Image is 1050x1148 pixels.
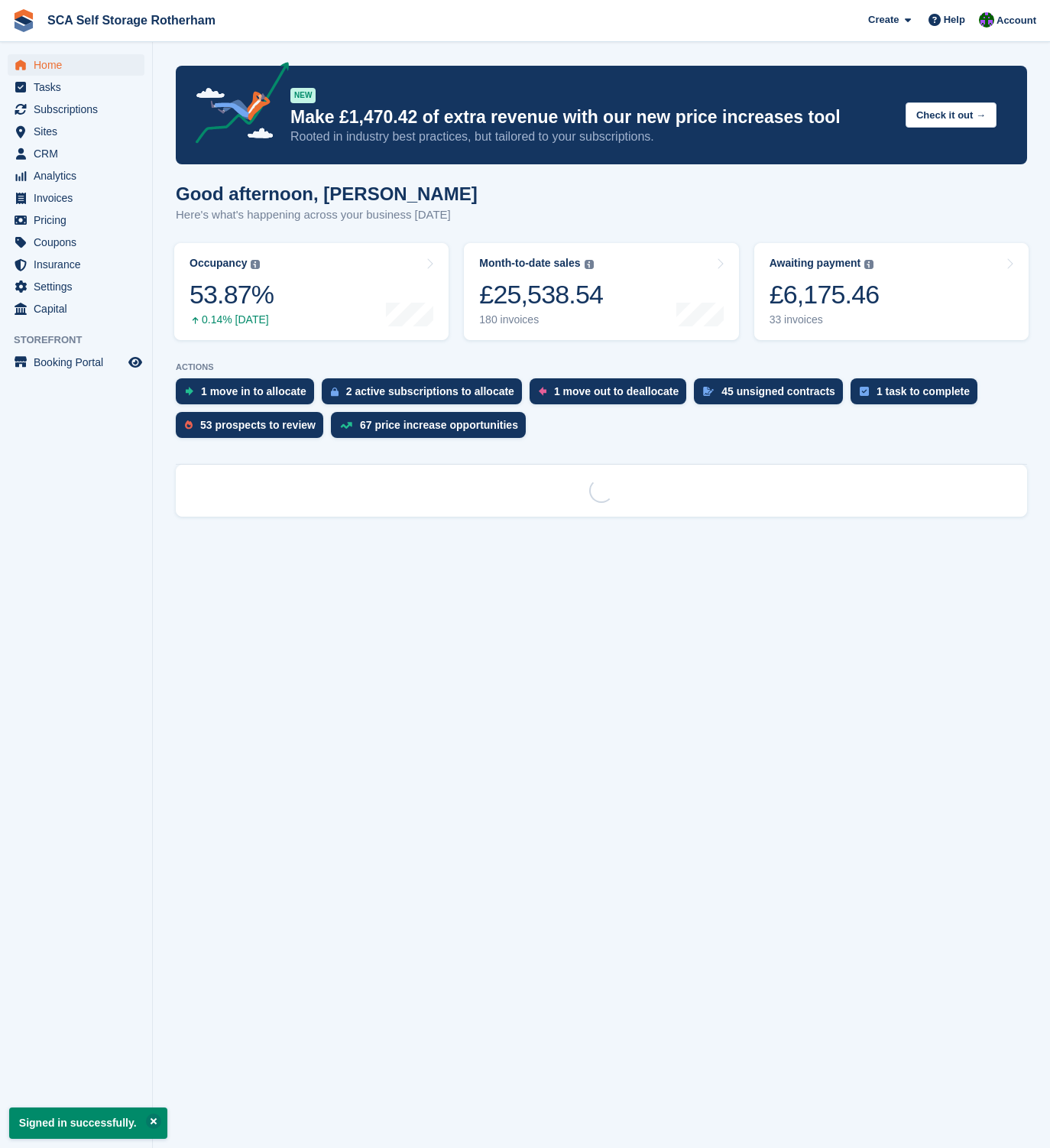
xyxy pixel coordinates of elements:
[906,102,997,128] button: Check it out →
[185,420,193,430] img: prospect-51fa495bee0391a8d652442698ab0144808aea92771e9ea1ae160a38d050c398.svg
[200,419,316,431] div: 53 prospects to review
[126,353,144,371] a: Preview store
[864,260,873,269] img: icon-info-grey-7440780725fd019a000dd9b08b2336e03edf1995a4989e88bcd33f0948082b44.svg
[176,378,322,412] a: 1 move in to allocate
[34,76,125,98] span: Tasks
[8,209,144,231] a: menu
[868,12,899,28] span: Create
[8,165,144,186] a: menu
[290,106,893,128] p: Make £1,470.42 of extra revenue with our new price increases tool
[997,13,1036,28] span: Account
[979,12,994,28] img: Ross Chapman
[190,313,274,326] div: 0.14% [DATE]
[9,1107,167,1139] p: Signed in successfully.
[8,254,144,275] a: menu
[770,257,861,270] div: Awaiting payment
[14,332,152,348] span: Storefront
[176,412,331,446] a: 53 prospects to review
[331,412,533,446] a: 67 price increase opportunities
[479,257,580,270] div: Month-to-date sales
[34,143,125,164] span: CRM
[8,143,144,164] a: menu
[539,387,546,396] img: move_outs_to_deallocate_icon-f764333ba52eb49d3ac5e1228854f67142a1ed5810a6f6cc68b1a99e826820c5.svg
[346,385,514,397] div: 2 active subscriptions to allocate
[944,12,965,28] span: Help
[8,298,144,319] a: menu
[34,99,125,120] span: Subscriptions
[34,298,125,319] span: Capital
[464,243,738,340] a: Month-to-date sales £25,538.54 180 invoices
[360,419,518,431] div: 67 price increase opportunities
[8,121,144,142] a: menu
[190,257,247,270] div: Occupancy
[176,362,1027,372] p: ACTIONS
[251,260,260,269] img: icon-info-grey-7440780725fd019a000dd9b08b2336e03edf1995a4989e88bcd33f0948082b44.svg
[479,279,603,310] div: £25,538.54
[8,187,144,209] a: menu
[694,378,851,412] a: 45 unsigned contracts
[290,128,893,145] p: Rooted in industry best practices, but tailored to your subscriptions.
[703,387,714,396] img: contract_signature_icon-13c848040528278c33f63329250d36e43548de30e8caae1d1a13099fd9432cc5.svg
[331,387,339,397] img: active_subscription_to_allocate_icon-d502201f5373d7db506a760aba3b589e785aa758c864c3986d89f69b8ff3...
[860,387,869,396] img: task-75834270c22a3079a89374b754ae025e5fb1db73e45f91037f5363f120a921f8.svg
[8,232,144,253] a: menu
[183,62,290,149] img: price-adjustments-announcement-icon-8257ccfd72463d97f412b2fc003d46551f7dbcb40ab6d574587a9cd5c0d94...
[34,209,125,231] span: Pricing
[340,422,352,429] img: price_increase_opportunities-93ffe204e8149a01c8c9dc8f82e8f89637d9d84a8eef4429ea346261dce0b2c0.svg
[8,54,144,76] a: menu
[34,254,125,275] span: Insurance
[290,88,316,103] div: NEW
[770,279,880,310] div: £6,175.46
[34,352,125,373] span: Booking Portal
[34,165,125,186] span: Analytics
[201,385,306,397] div: 1 move in to allocate
[877,385,970,397] div: 1 task to complete
[41,8,222,33] a: SCA Self Storage Rotherham
[8,99,144,120] a: menu
[176,206,478,224] p: Here's what's happening across your business [DATE]
[34,187,125,209] span: Invoices
[34,54,125,76] span: Home
[8,276,144,297] a: menu
[8,352,144,373] a: menu
[176,183,478,204] h1: Good afternoon, [PERSON_NAME]
[8,76,144,98] a: menu
[322,378,530,412] a: 2 active subscriptions to allocate
[34,232,125,253] span: Coupons
[185,387,193,396] img: move_ins_to_allocate_icon-fdf77a2bb77ea45bf5b3d319d69a93e2d87916cf1d5bf7949dd705db3b84f3ca.svg
[174,243,449,340] a: Occupancy 53.87% 0.14% [DATE]
[530,378,694,412] a: 1 move out to deallocate
[34,121,125,142] span: Sites
[770,313,880,326] div: 33 invoices
[554,385,679,397] div: 1 move out to deallocate
[754,243,1029,340] a: Awaiting payment £6,175.46 33 invoices
[34,276,125,297] span: Settings
[585,260,594,269] img: icon-info-grey-7440780725fd019a000dd9b08b2336e03edf1995a4989e88bcd33f0948082b44.svg
[12,9,35,32] img: stora-icon-8386f47178a22dfd0bd8f6a31ec36ba5ce8667c1dd55bd0f319d3a0aa187defe.svg
[190,279,274,310] div: 53.87%
[479,313,603,326] div: 180 invoices
[851,378,985,412] a: 1 task to complete
[721,385,835,397] div: 45 unsigned contracts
